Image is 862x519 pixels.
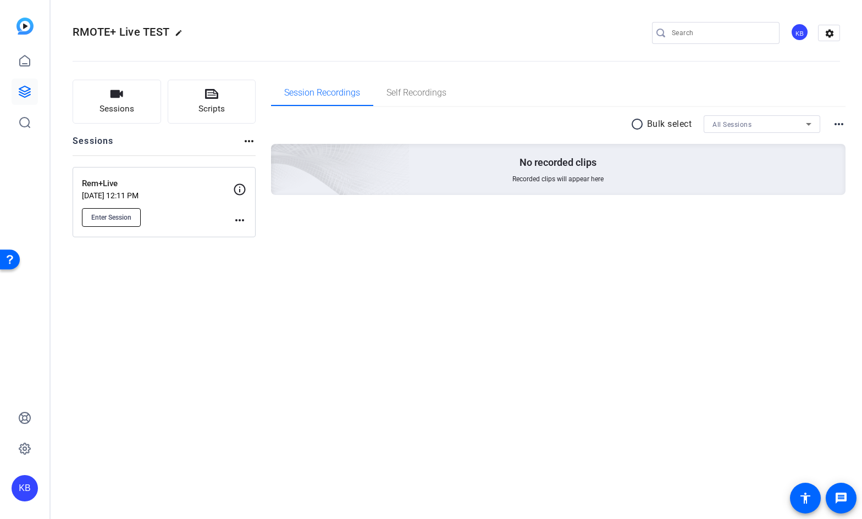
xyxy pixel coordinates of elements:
img: embarkstudio-empty-session.png [148,35,410,274]
p: No recorded clips [520,156,596,169]
span: Enter Session [91,213,131,222]
mat-icon: more_horiz [832,118,846,131]
p: [DATE] 12:11 PM [82,191,233,200]
span: RMOTE+ Live TEST [73,25,169,38]
mat-icon: edit [175,29,188,42]
p: Bulk select [647,118,692,131]
span: Scripts [198,103,225,115]
div: KB [791,23,809,41]
mat-icon: more_horiz [242,135,256,148]
div: KB [12,475,38,501]
img: blue-gradient.svg [16,18,34,35]
mat-icon: settings [819,25,841,42]
mat-icon: radio_button_unchecked [631,118,647,131]
mat-icon: more_horiz [233,214,246,227]
span: All Sessions [712,121,752,129]
p: Rem+Live [82,177,233,190]
mat-icon: accessibility [799,492,812,505]
h2: Sessions [73,135,114,155]
mat-icon: message [835,492,848,505]
button: Scripts [168,80,256,124]
span: Sessions [100,103,134,115]
span: Recorded clips will appear here [512,175,604,183]
span: Session Recordings [284,88,360,97]
ngx-avatar: Ken Blando [791,23,810,42]
button: Sessions [73,80,161,124]
input: Search [672,26,771,40]
button: Enter Session [82,208,141,227]
span: Self Recordings [386,88,446,97]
